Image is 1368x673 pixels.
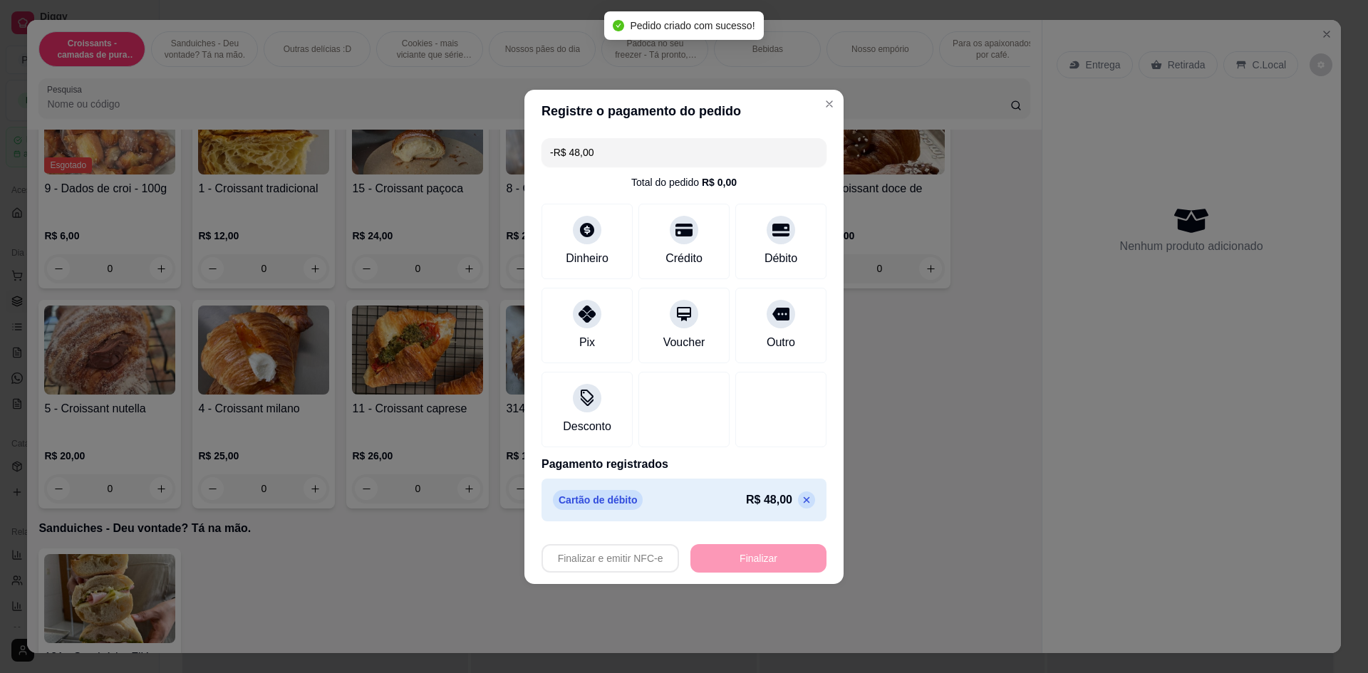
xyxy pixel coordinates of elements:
[563,418,611,435] div: Desconto
[541,456,826,473] p: Pagamento registrados
[665,250,703,267] div: Crédito
[524,90,844,132] header: Registre o pagamento do pedido
[630,20,755,31] span: Pedido criado com sucesso!
[579,334,595,351] div: Pix
[767,334,795,351] div: Outro
[553,490,643,510] p: Cartão de débito
[550,138,818,167] input: Ex.: hambúrguer de cordeiro
[566,250,608,267] div: Dinheiro
[765,250,797,267] div: Débito
[613,20,624,31] span: check-circle
[631,175,737,189] div: Total do pedido
[663,334,705,351] div: Voucher
[818,93,841,115] button: Close
[702,175,737,189] div: R$ 0,00
[746,491,792,508] p: R$ 48,00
